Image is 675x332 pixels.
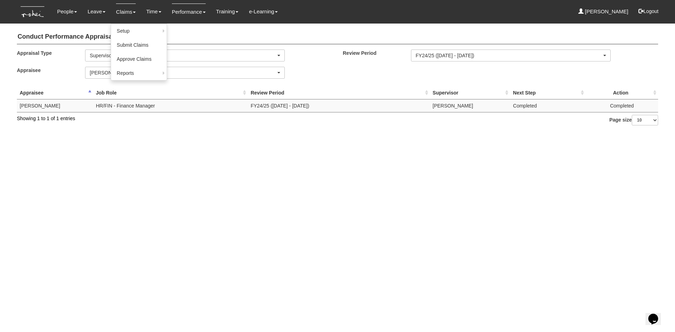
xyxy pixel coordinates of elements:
[337,50,416,57] label: Review Period
[510,86,586,99] th: Next Step : activate to sort column ascending
[111,52,167,66] a: Approve Claims
[17,99,93,112] td: [PERSON_NAME]
[57,4,77,20] a: People
[85,50,285,61] button: Supervisor to Staff
[416,52,602,59] div: FY24/25 ([DATE] - [DATE])
[645,304,668,325] iframe: chat widget
[634,3,663,20] button: Logout
[578,4,629,20] a: [PERSON_NAME]
[411,50,611,61] button: FY24/25 ([DATE] - [DATE])
[248,99,430,112] td: FY24/25 ([DATE] - [DATE])
[586,86,658,99] th: Action : activate to sort column ascending
[632,115,658,125] select: Page size
[17,86,93,99] th: Appraisee : activate to sort column descending
[93,86,248,99] th: Job Role : activate to sort column ascending
[172,4,206,20] a: Performance
[146,4,161,20] a: Time
[510,99,586,112] td: Completed
[90,69,276,76] div: [PERSON_NAME]
[17,30,658,44] h4: Conduct Performance Appraisals
[430,99,510,112] td: [PERSON_NAME]
[93,99,248,112] td: HR/FIN - Finance Manager
[586,99,658,112] td: Completed
[85,67,285,79] button: [PERSON_NAME]
[430,86,510,99] th: Supervisor : activate to sort column ascending
[216,4,239,20] a: Training
[12,67,90,74] label: Appraisee
[248,86,430,99] th: Review Period : activate to sort column ascending
[249,4,278,20] a: e-Learning
[111,38,167,52] a: Submit Claims
[116,4,136,20] a: Claims
[111,24,167,38] a: Setup
[88,4,105,20] a: Leave
[609,115,658,125] label: Page size
[90,52,276,59] div: Supervisor to Staff
[111,66,167,80] a: Reports
[12,50,90,57] label: Appraisal Type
